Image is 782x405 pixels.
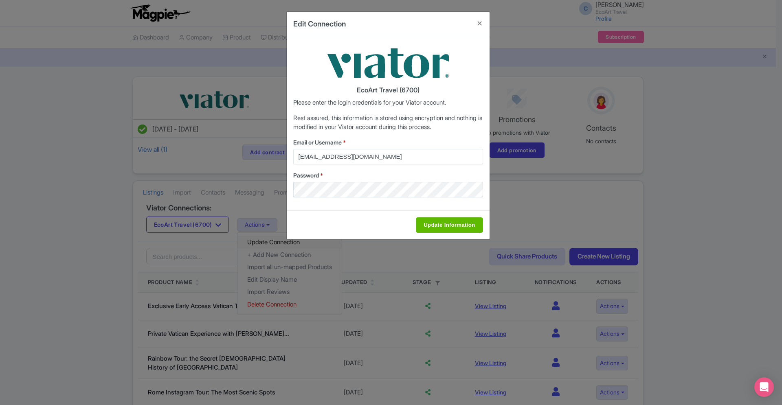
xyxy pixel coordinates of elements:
[293,139,342,146] span: Email or Username
[470,12,490,35] button: Close
[327,43,449,83] img: viator-9033d3fb01e0b80761764065a76b653a.png
[293,87,483,94] h4: EcoArt Travel (6700)
[293,172,319,179] span: Password
[754,377,774,397] div: Open Intercom Messenger
[293,98,483,107] p: Please enter the login credentials for your Viator account.
[293,114,483,132] p: Rest assured, this information is stored using encryption and nothing is modified in your Viator ...
[293,18,346,29] h4: Edit Connection
[416,217,483,233] input: Update Information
